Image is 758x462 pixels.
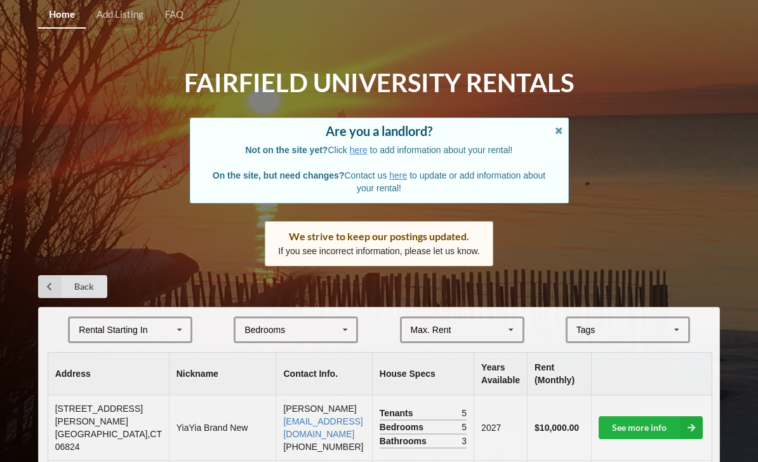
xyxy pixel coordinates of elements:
span: Bathrooms [380,435,430,447]
div: Max. Rent [411,325,451,334]
th: Rent (Monthly) [527,353,591,395]
th: Address [48,353,169,395]
div: Are you a landlord? [203,125,555,137]
span: Click to add information about your rental! [246,145,513,155]
p: If you see incorrect information, please let us know. [278,245,480,257]
span: [GEOGRAPHIC_DATA] , CT 06824 [55,429,162,452]
th: Years Available [474,353,527,395]
td: [PERSON_NAME] [PHONE_NUMBER] [276,395,371,460]
a: here [389,170,407,180]
b: $10,000.00 [535,423,579,433]
th: House Specs [372,353,474,395]
a: See more info [599,416,703,439]
div: Rental Starting In [79,325,147,334]
th: Contact Info. [276,353,371,395]
div: Bedrooms [244,325,285,334]
span: Bedrooms [380,421,427,433]
a: [EMAIL_ADDRESS][DOMAIN_NAME] [283,416,362,439]
a: here [350,145,368,155]
span: 3 [462,435,467,447]
a: Home [38,1,86,29]
div: We strive to keep our postings updated. [278,230,480,243]
span: Contact us to update or add information about your rental! [213,170,546,193]
div: Tags [573,323,614,337]
b: On the site, but need changes? [213,170,345,180]
span: 5 [462,407,467,419]
td: YiaYia Brand New [169,395,276,460]
span: Tenants [380,407,416,419]
span: [STREET_ADDRESS][PERSON_NAME] [55,404,143,426]
a: Add Listing [86,1,154,29]
span: 5 [462,421,467,433]
a: Back [38,275,107,298]
h1: Fairfield University Rentals [184,67,574,99]
th: Nickname [169,353,276,395]
td: 2027 [474,395,527,460]
a: FAQ [154,1,194,29]
b: Not on the site yet? [246,145,328,155]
